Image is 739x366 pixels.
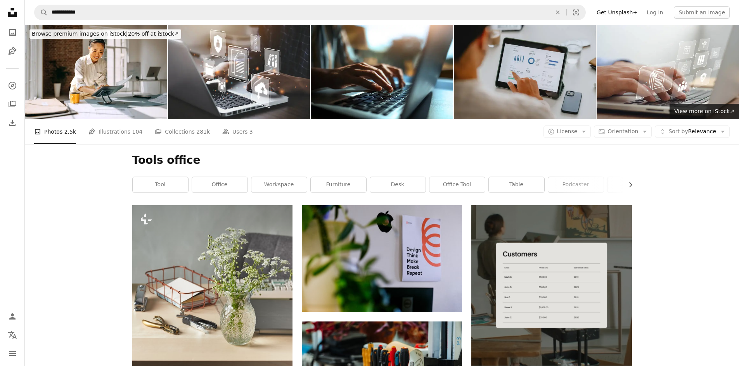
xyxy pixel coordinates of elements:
a: Get Unsplash+ [592,6,642,19]
button: License [543,125,591,138]
img: Business Analyst Reviewing Financial Data on Tablet in Office [454,25,596,119]
h1: Tools office [132,153,632,167]
a: Explore [5,78,20,93]
img: Close up of a hands on a laptop keyboard [311,25,453,119]
span: License [557,128,578,134]
img: a business man using a computer to manage documents online document communication database and di... [597,25,739,119]
img: Casually clothed female architect using digital tablet while working at modern office [25,25,167,119]
button: Sort byRelevance [655,125,730,138]
a: Photos [5,25,20,40]
a: Collections 281k [155,119,210,144]
button: Search Unsplash [35,5,48,20]
button: Visual search [567,5,585,20]
button: Submit an image [674,6,730,19]
a: Log in [642,6,668,19]
a: crafting [607,177,663,192]
span: 104 [132,127,143,136]
span: 20% off at iStock ↗ [32,31,179,37]
a: Log in / Sign up [5,309,20,324]
a: Collections [5,96,20,112]
button: Orientation [594,125,652,138]
a: office tool [429,177,485,192]
span: 281k [196,127,210,136]
a: Download History [5,115,20,131]
form: Find visuals sitewide [34,5,586,20]
a: View more on iStock↗ [670,104,739,119]
a: table [489,177,544,192]
span: View more on iStock ↗ [674,108,734,114]
a: Browse premium images on iStock|20% off at iStock↗ [25,25,186,43]
a: a vase of flowers sitting on a table [132,322,292,329]
a: tool [133,177,188,192]
a: desk [370,177,426,192]
a: Illustrations [5,43,20,59]
span: Sort by [668,128,688,134]
img: white and orange card on green plant [302,205,462,312]
span: Orientation [607,128,638,134]
span: Browse premium images on iStock | [32,31,128,37]
button: scroll list to the right [623,177,632,192]
a: podcaster [548,177,604,192]
a: white and orange card on green plant [302,255,462,262]
button: Clear [549,5,566,20]
button: Language [5,327,20,343]
img: file-1747939376688-baf9a4a454ffimage [471,205,632,365]
a: Users 3 [222,119,253,144]
a: furniture [311,177,366,192]
span: 3 [249,127,253,136]
a: office [192,177,247,192]
a: Illustrations 104 [88,119,142,144]
button: Menu [5,346,20,361]
img: Businessman using a computer to document management concept, online documentation database and di... [168,25,310,119]
span: Relevance [668,128,716,136]
a: workspace [251,177,307,192]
